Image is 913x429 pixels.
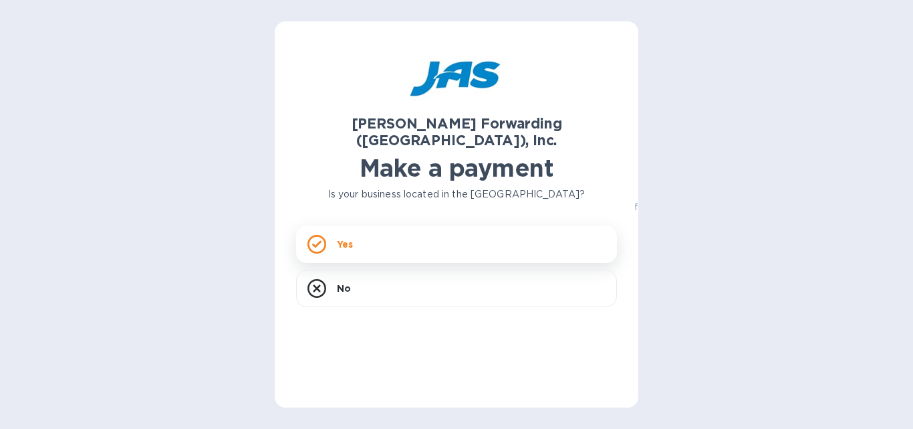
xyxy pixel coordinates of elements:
p: Is your business located in the [GEOGRAPHIC_DATA]? [296,187,617,201]
h1: Make a payment [296,154,617,182]
b: [PERSON_NAME] Forwarding ([GEOGRAPHIC_DATA]), Inc. [352,115,562,149]
p: Yes [337,238,353,251]
p: No [337,282,351,295]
